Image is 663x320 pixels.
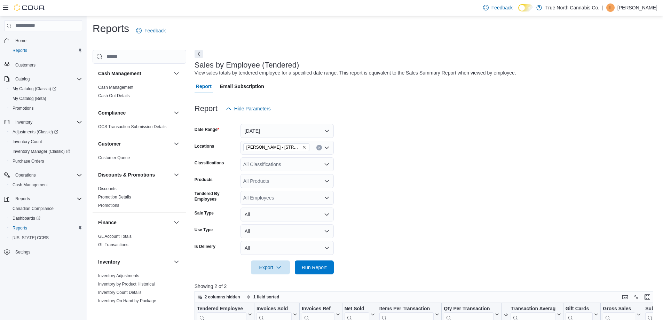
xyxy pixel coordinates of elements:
[10,204,56,213] a: Canadian Compliance
[518,4,533,11] input: Dark Mode
[93,83,186,103] div: Cash Management
[565,306,593,312] div: Gift Cards
[98,186,117,192] span: Discounts
[13,149,70,154] span: Inventory Manager (Classic)
[240,224,334,238] button: All
[98,155,130,160] a: Customer Queue
[144,27,166,34] span: Feedback
[13,60,82,69] span: Customers
[13,75,82,83] span: Catalog
[10,128,82,136] span: Adjustments (Classic)
[133,24,168,38] a: Feedback
[13,96,46,101] span: My Catalog (Beta)
[98,93,130,99] span: Cash Out Details
[98,171,155,178] h3: Discounts & Promotions
[13,248,82,256] span: Settings
[7,84,85,94] a: My Catalog (Classic)
[13,61,38,69] a: Customers
[480,1,515,15] a: Feedback
[195,143,214,149] label: Locations
[621,293,629,301] button: Keyboard shortcuts
[7,204,85,213] button: Canadian Compliance
[7,46,85,55] button: Reports
[98,273,139,278] a: Inventory Adjustments
[602,3,603,12] p: |
[13,195,33,203] button: Reports
[98,140,171,147] button: Customer
[10,138,82,146] span: Inventory Count
[10,214,82,223] span: Dashboards
[195,69,516,77] div: View sales totals by tendered employee for a specified date range. This report is equivalent to t...
[172,258,181,266] button: Inventory
[10,128,61,136] a: Adjustments (Classic)
[93,185,186,212] div: Discounts & Promotions
[195,227,213,233] label: Use Type
[10,147,73,156] a: Inventory Manager (Classic)
[13,195,82,203] span: Reports
[10,104,37,112] a: Promotions
[98,219,117,226] h3: Finance
[172,218,181,227] button: Finance
[13,36,82,45] span: Home
[196,79,212,93] span: Report
[13,206,54,211] span: Canadian Compliance
[13,139,42,145] span: Inventory Count
[7,180,85,190] button: Cash Management
[324,178,330,184] button: Open list of options
[1,36,85,46] button: Home
[98,70,171,77] button: Cash Management
[632,293,640,301] button: Display options
[98,109,171,116] button: Compliance
[609,3,613,12] span: IT
[197,306,246,312] div: Tendered Employee
[98,298,156,303] a: Inventory On Hand by Package
[324,195,330,201] button: Open list of options
[10,214,43,223] a: Dashboards
[15,76,30,82] span: Catalog
[511,306,555,312] div: Transaction Average
[617,3,657,12] p: [PERSON_NAME]
[7,103,85,113] button: Promotions
[93,154,186,165] div: Customer
[643,293,652,301] button: Enter fullscreen
[195,191,238,202] label: Tendered By Employees
[98,171,171,178] button: Discounts & Promotions
[491,4,513,11] span: Feedback
[98,203,119,208] span: Promotions
[205,294,240,300] span: 2 columns hidden
[93,123,186,134] div: Compliance
[10,234,82,242] span: Washington CCRS
[13,216,40,221] span: Dashboards
[98,242,128,247] a: GL Transactions
[98,234,132,239] span: GL Account Totals
[195,283,658,290] p: Showing 2 of 2
[10,157,47,165] a: Purchase Orders
[98,194,131,200] span: Promotion Details
[324,145,330,150] button: Open list of options
[444,306,494,312] div: Qty Per Transaction
[10,85,59,93] a: My Catalog (Classic)
[1,74,85,84] button: Catalog
[4,33,82,275] nav: Complex example
[13,86,56,92] span: My Catalog (Classic)
[10,85,82,93] span: My Catalog (Classic)
[10,46,82,55] span: Reports
[98,290,142,295] a: Inventory Count Details
[195,50,203,58] button: Next
[240,124,334,138] button: [DATE]
[13,248,33,256] a: Settings
[240,241,334,255] button: All
[10,104,82,112] span: Promotions
[10,224,30,232] a: Reports
[172,140,181,148] button: Customer
[1,247,85,257] button: Settings
[10,138,45,146] a: Inventory Count
[98,258,120,265] h3: Inventory
[379,306,434,312] div: Items Per Transaction
[13,225,27,231] span: Reports
[13,48,27,53] span: Reports
[13,37,29,45] a: Home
